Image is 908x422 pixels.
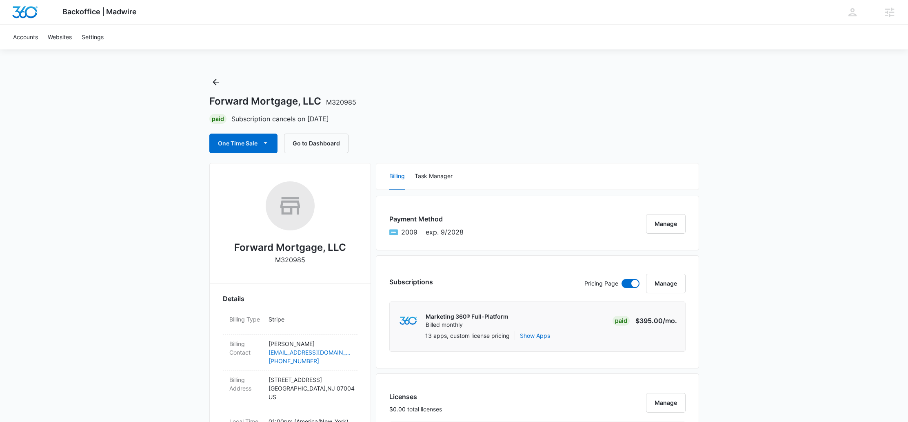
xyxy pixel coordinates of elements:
[209,95,356,107] h1: Forward Mortgage, LLC
[389,163,405,190] button: Billing
[426,227,464,237] span: exp. 9/2028
[401,227,417,237] span: American Express ending with
[62,7,137,16] span: Backoffice | Madwire
[43,25,77,49] a: Websites
[269,357,351,365] a: [PHONE_NUMBER]
[234,240,346,255] h2: Forward Mortgage, LLC
[13,21,20,28] img: website_grey.svg
[425,331,510,340] p: 13 apps, custom license pricing
[326,98,356,106] span: M320985
[223,294,244,304] span: Details
[646,214,686,234] button: Manage
[223,310,357,335] div: Billing TypeStripe
[389,405,442,413] p: $0.00 total licenses
[275,255,305,265] p: M320985
[613,316,630,326] div: Paid
[520,331,550,340] button: Show Apps
[663,317,677,325] span: /mo.
[269,315,351,324] p: Stripe
[646,393,686,413] button: Manage
[269,348,351,357] a: [EMAIL_ADDRESS][DOMAIN_NAME]
[21,21,90,28] div: Domain: [DOMAIN_NAME]
[426,313,508,321] p: Marketing 360® Full-Platform
[229,375,262,393] dt: Billing Address
[229,339,262,357] dt: Billing Contact
[23,13,40,20] div: v 4.0.25
[284,134,349,153] button: Go to Dashboard
[584,279,618,288] p: Pricing Page
[209,134,278,153] button: One Time Sale
[223,335,357,371] div: Billing Contact[PERSON_NAME][EMAIL_ADDRESS][DOMAIN_NAME][PHONE_NUMBER]
[415,163,453,190] button: Task Manager
[31,48,73,54] div: Domain Overview
[8,25,43,49] a: Accounts
[90,48,138,54] div: Keywords by Traffic
[81,47,88,54] img: tab_keywords_by_traffic_grey.svg
[389,277,433,287] h3: Subscriptions
[13,13,20,20] img: logo_orange.svg
[389,214,464,224] h3: Payment Method
[400,317,417,325] img: marketing360Logo
[209,114,226,124] div: Paid
[269,339,351,348] p: [PERSON_NAME]
[209,76,222,89] button: Back
[646,274,686,293] button: Manage
[223,371,357,412] div: Billing Address[STREET_ADDRESS][GEOGRAPHIC_DATA],NJ 07004US
[229,315,262,324] dt: Billing Type
[22,47,29,54] img: tab_domain_overview_orange.svg
[635,316,677,326] p: $395.00
[389,392,442,402] h3: Licenses
[77,25,109,49] a: Settings
[426,321,508,329] p: Billed monthly
[269,375,351,401] p: [STREET_ADDRESS] [GEOGRAPHIC_DATA] , NJ 07004 US
[231,114,329,124] p: Subscription cancels on [DATE]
